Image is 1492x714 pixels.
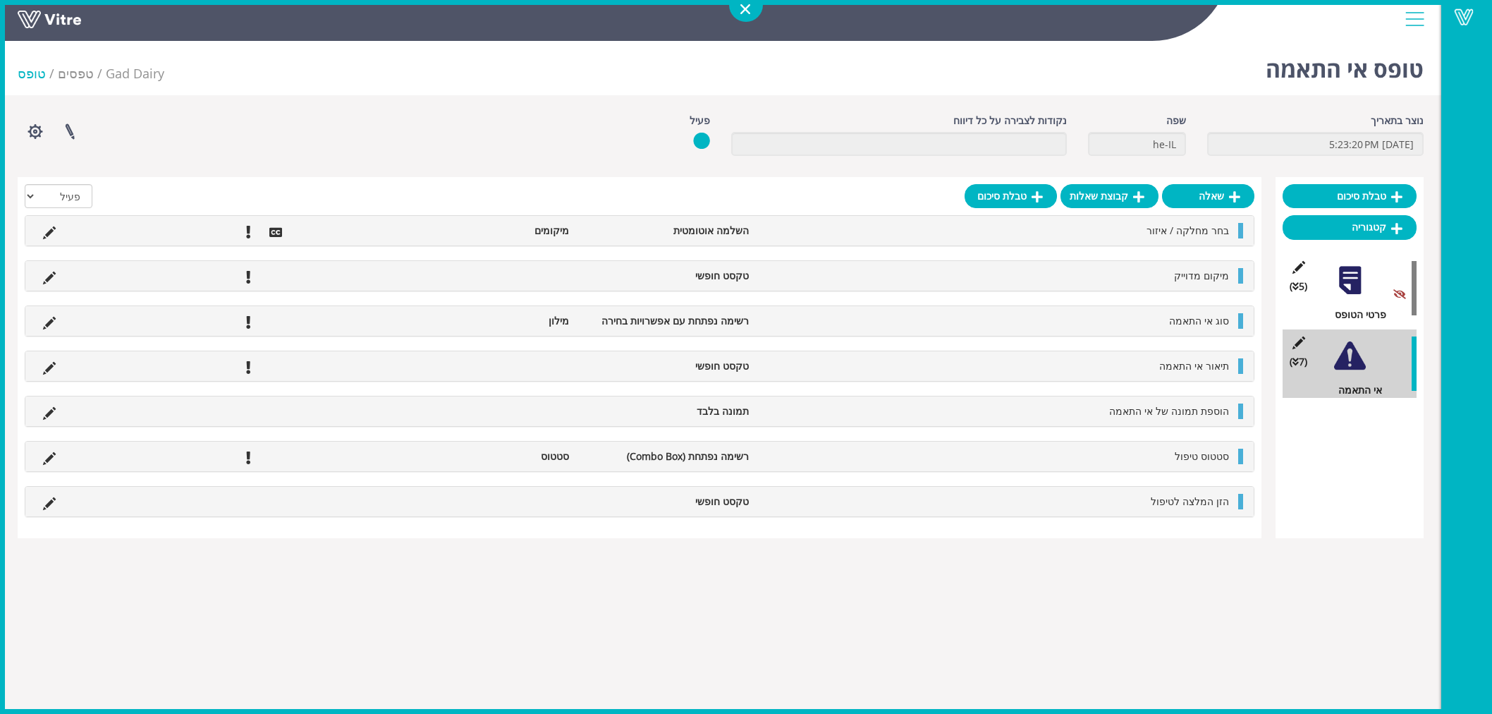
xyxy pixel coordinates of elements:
span: הוספת תמונה של אי התאמה [1109,404,1229,418]
a: טפסים [58,65,94,82]
div: אי התאמה [1293,382,1417,398]
span: (5 ) [1290,279,1307,294]
li: רשימה נפתחת עם אפשרויות בחירה [576,313,756,329]
span: תיאור אי התאמה [1159,359,1229,373]
span: (7 ) [1290,354,1307,370]
span: בחר מחלקה / איזור [1146,224,1229,237]
a: טבלת סיכום [965,184,1057,208]
img: yes [693,132,710,150]
li: טקסט חופשי [576,358,756,374]
span: הזן המלצה לטיפול [1151,495,1229,508]
li: תמונה בלבד [576,404,756,419]
li: טקסט חופשי [576,268,756,284]
li: טופס [18,63,58,83]
h1: טופס אי התאמה [1266,35,1424,95]
span: 326 [106,65,164,82]
label: פעיל [690,113,710,128]
li: טקסט חופשי [576,494,756,509]
span: סוג אי התאמה [1169,314,1229,327]
a: קבוצת שאלות [1060,184,1158,208]
div: פרטי הטופס [1293,307,1417,322]
label: נקודות לצבירה על כל דיווח [953,113,1067,128]
li: השלמה אוטומטית [576,223,756,238]
span: מיקום מדוייק [1174,269,1229,282]
label: שפה [1166,113,1186,128]
li: רשימה נפתחת (Combo Box) [576,449,756,464]
label: נוצר בתאריך [1371,113,1424,128]
span: סטטוס טיפול [1175,449,1229,463]
li: סטטוס [396,449,576,464]
li: מיקומים [396,223,576,238]
li: מילון [396,313,576,329]
a: קטגוריה [1283,215,1417,239]
a: טבלת סיכום [1283,184,1417,208]
a: שאלה [1162,184,1254,208]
